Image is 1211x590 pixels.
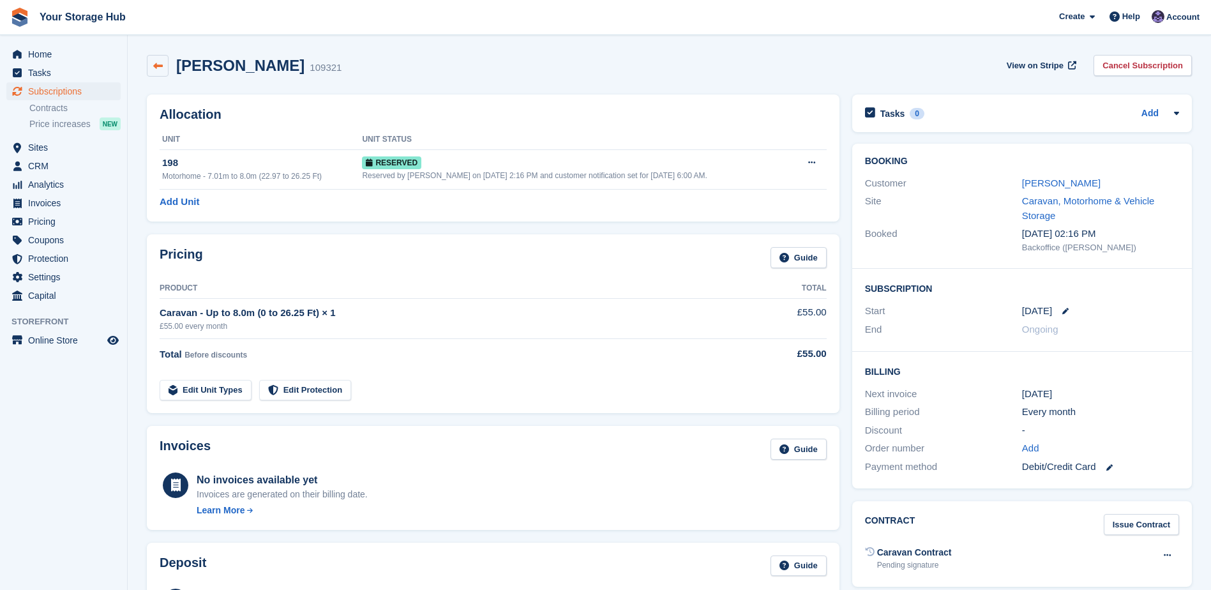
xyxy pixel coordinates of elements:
[28,268,105,286] span: Settings
[29,117,121,131] a: Price increases NEW
[6,45,121,63] a: menu
[6,213,121,231] a: menu
[310,61,342,75] div: 109321
[1022,460,1179,474] div: Debit/Credit Card
[877,546,952,559] div: Caravan Contract
[162,156,362,170] div: 198
[160,195,199,209] a: Add Unit
[865,322,1022,337] div: End
[771,556,827,577] a: Guide
[29,118,91,130] span: Price increases
[880,108,905,119] h2: Tasks
[29,102,121,114] a: Contracts
[160,321,738,332] div: £55.00 every month
[1022,387,1179,402] div: [DATE]
[160,306,738,321] div: Caravan - Up to 8.0m (0 to 26.25 Ft) × 1
[28,82,105,100] span: Subscriptions
[28,194,105,212] span: Invoices
[160,380,252,401] a: Edit Unit Types
[865,460,1022,474] div: Payment method
[1007,59,1064,72] span: View on Stripe
[865,387,1022,402] div: Next invoice
[1152,10,1164,23] img: Liam Beddard
[28,331,105,349] span: Online Store
[28,231,105,249] span: Coupons
[160,247,203,268] h2: Pricing
[28,287,105,305] span: Capital
[865,176,1022,191] div: Customer
[11,315,127,328] span: Storefront
[160,107,827,122] h2: Allocation
[738,278,827,299] th: Total
[865,304,1022,319] div: Start
[28,157,105,175] span: CRM
[738,347,827,361] div: £55.00
[362,170,793,181] div: Reserved by [PERSON_NAME] on [DATE] 2:16 PM and customer notification set for [DATE] 6:00 AM.
[6,250,121,268] a: menu
[28,176,105,193] span: Analytics
[910,108,924,119] div: 0
[1141,107,1159,121] a: Add
[10,8,29,27] img: stora-icon-8386f47178a22dfd0bd8f6a31ec36ba5ce8667c1dd55bd0f319d3a0aa187defe.svg
[6,64,121,82] a: menu
[197,488,368,501] div: Invoices are generated on their billing date.
[877,559,952,571] div: Pending signature
[1166,11,1200,24] span: Account
[259,380,351,401] a: Edit Protection
[28,213,105,231] span: Pricing
[162,170,362,182] div: Motorhome - 7.01m to 8.0m (22.97 to 26.25 Ft)
[1022,241,1179,254] div: Backoffice ([PERSON_NAME])
[6,331,121,349] a: menu
[28,64,105,82] span: Tasks
[1104,514,1179,535] a: Issue Contract
[197,504,368,517] a: Learn More
[1002,55,1079,76] a: View on Stripe
[865,441,1022,456] div: Order number
[160,556,206,577] h2: Deposit
[865,156,1179,167] h2: Booking
[160,278,738,299] th: Product
[771,247,827,268] a: Guide
[738,298,827,338] td: £55.00
[105,333,121,348] a: Preview store
[184,351,247,359] span: Before discounts
[176,57,305,74] h2: [PERSON_NAME]
[1022,441,1039,456] a: Add
[6,176,121,193] a: menu
[1022,405,1179,420] div: Every month
[160,439,211,460] h2: Invoices
[34,6,131,27] a: Your Storage Hub
[865,227,1022,253] div: Booked
[865,194,1022,223] div: Site
[197,504,244,517] div: Learn More
[28,45,105,63] span: Home
[6,157,121,175] a: menu
[362,156,421,169] span: Reserved
[1022,324,1058,335] span: Ongoing
[865,405,1022,420] div: Billing period
[6,82,121,100] a: menu
[771,439,827,460] a: Guide
[865,365,1179,377] h2: Billing
[6,139,121,156] a: menu
[28,139,105,156] span: Sites
[362,130,793,150] th: Unit Status
[1022,195,1155,221] a: Caravan, Motorhome & Vehicle Storage
[100,117,121,130] div: NEW
[6,287,121,305] a: menu
[1022,304,1052,319] time: 2025-09-22 00:00:00 UTC
[6,194,121,212] a: menu
[6,231,121,249] a: menu
[865,423,1022,438] div: Discount
[865,282,1179,294] h2: Subscription
[1059,10,1085,23] span: Create
[1094,55,1192,76] a: Cancel Subscription
[160,349,182,359] span: Total
[197,473,368,488] div: No invoices available yet
[1022,423,1179,438] div: -
[865,514,915,535] h2: Contract
[28,250,105,268] span: Protection
[1122,10,1140,23] span: Help
[160,130,362,150] th: Unit
[1022,227,1179,241] div: [DATE] 02:16 PM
